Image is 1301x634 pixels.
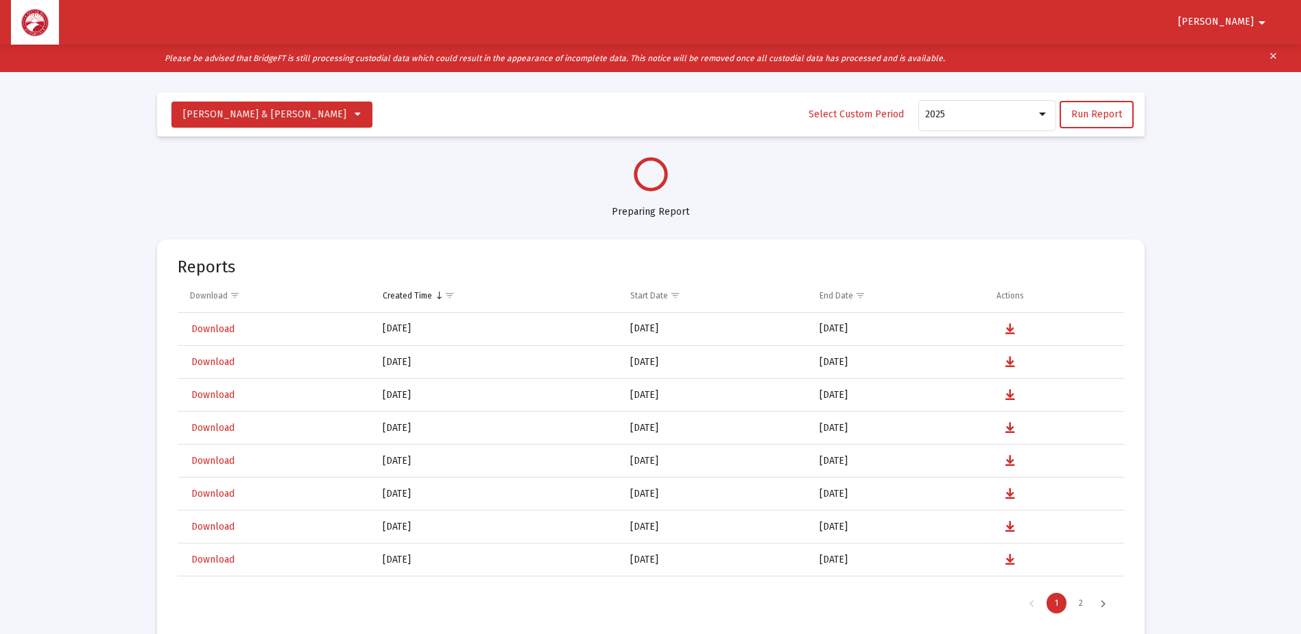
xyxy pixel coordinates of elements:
button: [PERSON_NAME] & [PERSON_NAME] [171,102,372,128]
div: [DATE] [383,487,611,501]
td: [DATE] [810,346,987,379]
span: Download [191,422,235,434]
span: Download [191,521,235,532]
td: [DATE] [621,478,809,510]
td: [DATE] [621,576,809,609]
mat-icon: arrow_drop_down [1254,9,1270,36]
div: End Date [820,290,853,301]
div: Previous Page [1020,593,1043,613]
td: [DATE] [621,543,809,576]
img: Dashboard [21,9,49,36]
td: [DATE] [621,445,809,478]
div: [DATE] [383,421,611,435]
div: [DATE] [383,520,611,534]
td: [DATE] [810,445,987,478]
div: Page Navigation [178,584,1124,622]
span: [PERSON_NAME] [1178,16,1254,28]
span: Show filter options for column 'End Date' [855,290,866,301]
div: Download [190,290,228,301]
td: [DATE] [621,510,809,543]
span: Show filter options for column 'Download' [230,290,240,301]
td: [DATE] [810,510,987,543]
div: [DATE] [383,322,611,336]
mat-icon: clear [1268,48,1278,69]
td: Column End Date [810,279,987,312]
div: Actions [996,290,1024,301]
div: Page 1 [1047,593,1066,613]
div: [DATE] [383,355,611,369]
span: Download [191,356,235,368]
div: Page 2 [1071,593,1091,613]
span: 2025 [925,108,945,120]
i: Please be advised that BridgeFT is still processing custodial data which could result in the appe... [165,54,945,63]
td: [DATE] [810,379,987,412]
button: Run Report [1060,101,1134,128]
td: [DATE] [621,379,809,412]
div: Data grid [178,279,1124,622]
span: Download [191,554,235,565]
div: [DATE] [383,454,611,468]
td: [DATE] [621,346,809,379]
span: Download [191,323,235,335]
span: Download [191,455,235,467]
span: Select Custom Period [809,108,904,120]
button: [PERSON_NAME] [1162,8,1287,36]
td: [DATE] [621,313,809,346]
span: Download [191,488,235,500]
div: Next Page [1092,593,1114,613]
td: [DATE] [810,478,987,510]
div: Preparing Report [157,191,1145,219]
td: [DATE] [810,543,987,576]
span: Show filter options for column 'Start Date' [670,290,680,301]
span: Show filter options for column 'Created Time' [444,290,455,301]
span: [PERSON_NAME] & [PERSON_NAME] [183,108,346,120]
mat-card-title: Reports [178,260,235,274]
div: Created Time [383,290,432,301]
td: [DATE] [810,412,987,445]
td: [DATE] [810,576,987,609]
div: [DATE] [383,553,611,567]
td: Column Start Date [621,279,809,312]
td: Column Created Time [373,279,621,312]
td: Column Actions [987,279,1124,312]
span: Run Report [1071,108,1122,120]
td: [DATE] [621,412,809,445]
div: Start Date [630,290,668,301]
div: [DATE] [383,388,611,402]
span: Download [191,389,235,401]
td: [DATE] [810,313,987,346]
td: Column Download [178,279,374,312]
